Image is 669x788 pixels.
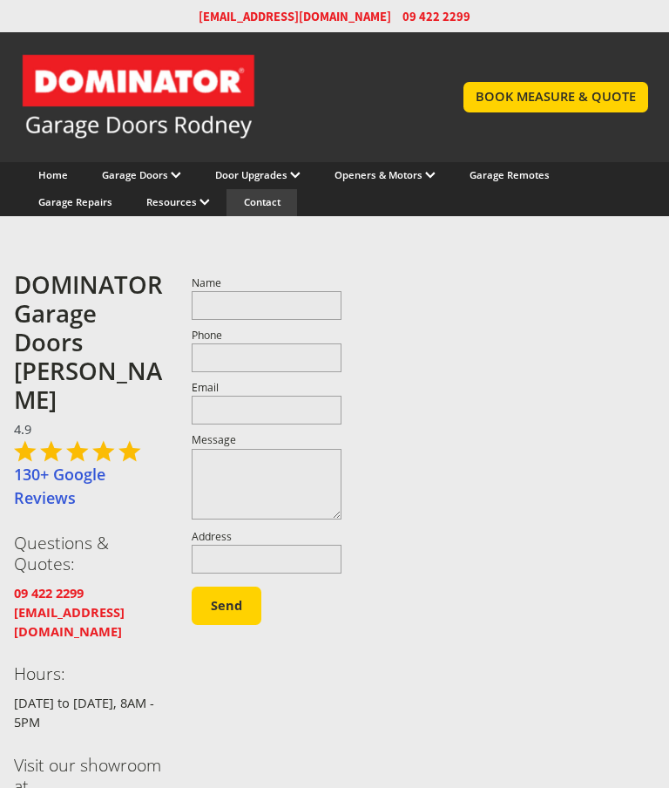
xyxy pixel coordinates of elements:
[14,604,125,640] a: [EMAIL_ADDRESS][DOMAIN_NAME]
[463,82,648,112] a: BOOK MEASURE & QUOTE
[14,584,84,601] strong: 09 422 2299
[14,603,125,640] strong: [EMAIL_ADDRESS][DOMAIN_NAME]
[14,663,164,683] h3: Hours:
[14,464,105,508] a: 130+ Google Reviews
[192,329,341,340] label: Phone
[192,587,261,625] button: Send
[14,533,164,574] h3: Questions & Quotes:
[192,531,341,541] label: Address
[244,195,280,208] a: Contact
[215,168,301,181] a: Door Upgrades
[146,195,210,208] a: Resources
[470,168,550,181] a: Garage Remotes
[14,694,164,732] p: [DATE] to [DATE], 8AM - 5PM
[402,8,470,25] span: 09 422 2299
[192,382,341,392] label: Email
[38,168,68,181] a: Home
[192,434,341,445] label: Message
[14,439,145,463] div: Rated 4.9 out of 5,
[199,8,391,25] a: [EMAIL_ADDRESS][DOMAIN_NAME]
[21,53,429,140] a: Garage Door and Secure Access Solutions homepage
[14,420,31,439] span: 4.9
[102,168,181,181] a: Garage Doors
[334,168,436,181] a: Openers & Motors
[38,195,112,208] a: Garage Repairs
[192,277,341,288] label: Name
[14,585,84,601] a: 09 422 2299
[14,270,164,415] h2: DOMINATOR Garage Doors [PERSON_NAME]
